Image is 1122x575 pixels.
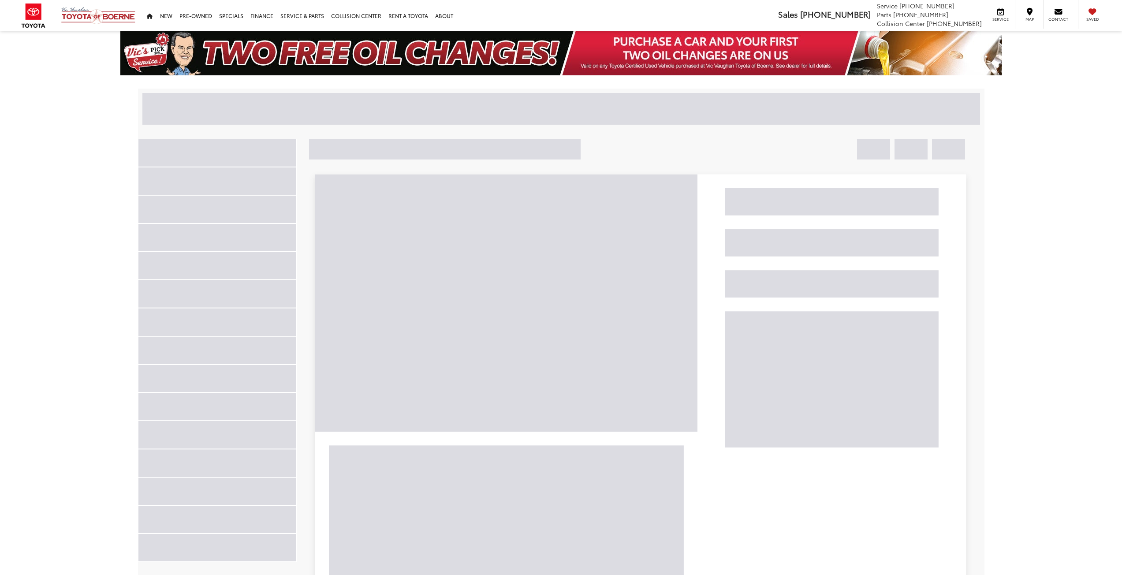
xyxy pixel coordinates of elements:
span: [PHONE_NUMBER] [893,10,948,19]
span: Map [1020,16,1039,22]
span: Collision Center [877,19,925,28]
img: Vic Vaughan Toyota of Boerne [61,7,136,25]
span: Parts [877,10,891,19]
img: Two Free Oil Change Vic Vaughan Toyota of Boerne Boerne TX [120,31,1002,75]
span: Sales [778,8,798,20]
span: [PHONE_NUMBER] [927,19,982,28]
span: [PHONE_NUMBER] [800,8,871,20]
span: Saved [1083,16,1102,22]
span: Contact [1048,16,1068,22]
span: [PHONE_NUMBER] [899,1,954,10]
span: Service [877,1,898,10]
span: Service [991,16,1010,22]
